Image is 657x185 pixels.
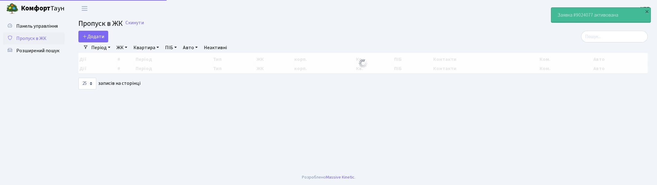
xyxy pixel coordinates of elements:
[201,42,229,53] a: Неактивні
[82,33,104,40] span: Додати
[78,31,108,42] a: Додати
[21,3,50,13] b: Комфорт
[78,78,141,89] label: записів на сторінці
[180,42,200,53] a: Авто
[6,2,18,15] img: logo.png
[16,23,58,30] span: Панель управління
[16,47,59,54] span: Розширений пошук
[551,8,651,22] div: Заявка #9024077 активована
[89,42,113,53] a: Період
[21,3,65,14] span: Таун
[302,174,355,181] div: Розроблено .
[125,20,144,26] a: Скинути
[326,174,354,180] a: Massive Kinetic
[77,3,92,14] button: Переключити навігацію
[16,35,46,42] span: Пропуск в ЖК
[114,42,130,53] a: ЖК
[78,18,123,29] span: Пропуск в ЖК
[3,45,65,57] a: Розширений пошук
[644,8,650,14] div: ×
[163,42,179,53] a: ПІБ
[3,32,65,45] a: Пропуск в ЖК
[358,58,368,68] img: Обробка...
[131,42,161,53] a: Квартира
[640,5,650,12] a: КПП
[3,20,65,32] a: Панель управління
[581,31,648,42] input: Пошук...
[78,78,96,89] select: записів на сторінці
